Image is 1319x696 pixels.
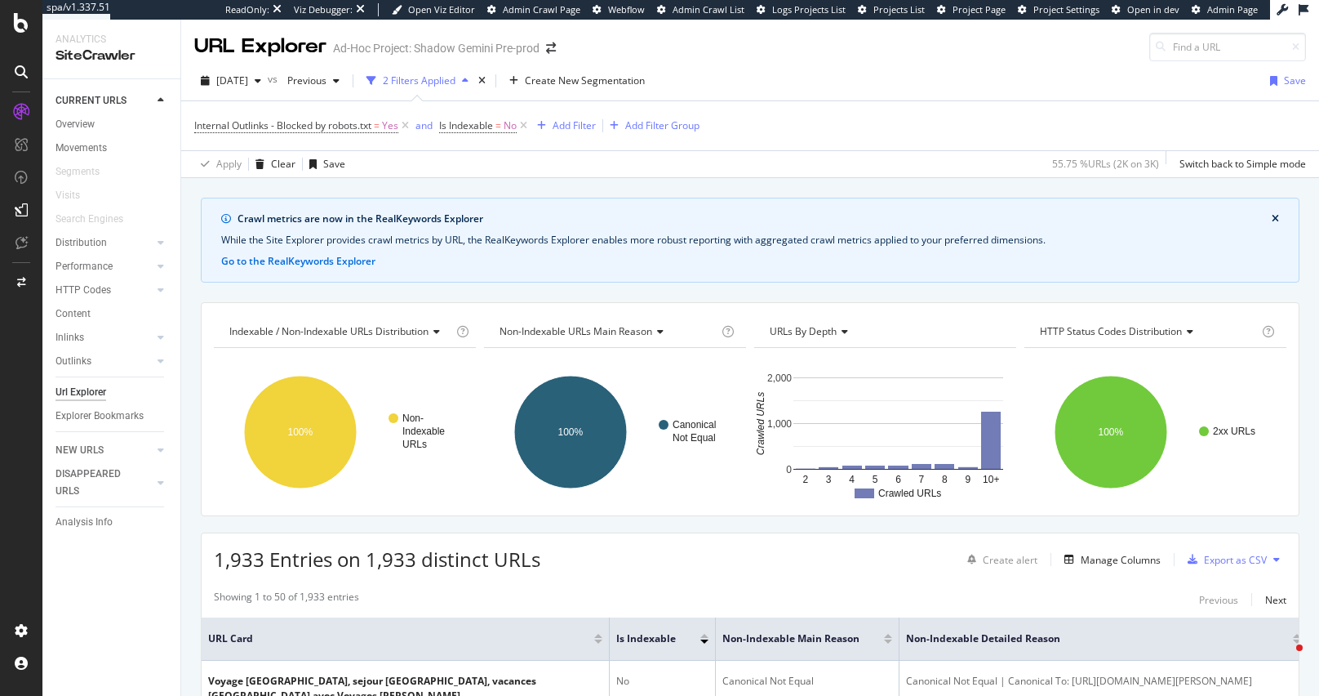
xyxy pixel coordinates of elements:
[415,118,433,132] div: and
[56,33,167,47] div: Analytics
[766,319,1001,345] h4: URLs by Depth
[194,118,371,132] span: Internal Outlinks - Blocked by robots.txt
[56,353,91,370] div: Outlinks
[56,408,169,425] a: Explorer Bookmarks
[221,233,1279,248] div: While the Site Explorer provides crawl metrics by URL, the RealKeywords Explorer enables more rob...
[56,140,107,157] div: Movements
[608,3,645,16] span: Webflow
[1199,590,1238,609] button: Previous
[56,442,104,459] div: NEW URLS
[1204,553,1267,567] div: Export as CSV
[593,3,645,16] a: Webflow
[439,118,493,132] span: Is Indexable
[965,474,970,485] text: 9
[382,114,398,137] span: Yes
[1173,151,1306,177] button: Switch back to Simple mode
[1213,426,1255,437] text: 2xx URLs
[56,466,153,500] a: DISAPPEARED URLS
[657,3,744,16] a: Admin Crawl List
[1192,3,1258,16] a: Admin Page
[402,439,427,450] text: URLs
[360,68,475,94] button: 2 Filters Applied
[475,73,489,89] div: times
[873,474,878,485] text: 5
[56,282,111,299] div: HTTP Codes
[603,116,699,136] button: Add Filter Group
[225,3,269,16] div: ReadOnly:
[56,187,96,204] a: Visits
[895,474,901,485] text: 6
[1268,208,1283,230] button: close banner
[56,466,138,500] div: DISAPPEARED URLS
[374,118,380,132] span: =
[221,254,375,269] button: Go to the RealKeywords Explorer
[333,40,540,56] div: Ad-Hoc Project: Shadow Gemini Pre-prod
[288,426,313,438] text: 100%
[878,488,941,499] text: Crawled URLs
[906,674,1301,689] div: Canonical Not Equal | Canonical To: [URL][DOMAIN_NAME][PERSON_NAME]
[484,361,746,503] div: A chart.
[56,92,153,109] a: CURRENT URLS
[56,329,153,346] a: Inlinks
[767,373,792,384] text: 2,000
[504,114,517,137] span: No
[1058,550,1161,569] button: Manage Columns
[1179,157,1306,171] div: Switch back to Simple mode
[56,116,95,133] div: Overview
[558,426,584,438] text: 100%
[673,432,716,444] text: Not Equal
[402,413,424,424] text: Non-
[214,361,476,503] div: A chart.
[873,3,925,16] span: Projects List
[767,418,792,430] text: 1,000
[56,47,167,65] div: SiteCrawler
[194,68,268,94] button: [DATE]
[1265,590,1286,609] button: Next
[56,116,169,133] a: Overview
[383,74,455,87] div: 2 Filters Applied
[786,464,792,475] text: 0
[802,474,808,485] text: 2
[201,198,1299,283] div: info banner
[1024,361,1286,503] svg: A chart.
[1040,324,1182,338] span: HTTP Status Codes Distribution
[402,426,445,437] text: Indexable
[983,553,1037,567] div: Create alert
[525,74,645,87] span: Create New Segmentation
[281,74,326,87] span: Previous
[757,3,846,16] a: Logs Projects List
[249,151,295,177] button: Clear
[216,157,242,171] div: Apply
[323,157,345,171] div: Save
[755,392,766,455] text: Crawled URLs
[56,384,106,401] div: Url Explorer
[1263,640,1303,680] iframe: Intercom live chat
[496,319,718,345] h4: Non-Indexable URLs Main Reason
[238,212,1272,226] div: Crawl metrics are now in the RealKeywords Explorer
[56,187,80,204] div: Visits
[56,514,169,531] a: Analysis Info
[531,116,596,136] button: Add Filter
[226,319,453,345] h4: Indexable / Non-Indexable URLs Distribution
[722,674,892,689] div: Canonical Not Equal
[906,631,1268,646] span: Non-Indexable Detailed Reason
[673,419,716,431] text: Canonical
[754,361,1016,503] svg: A chart.
[56,140,169,157] a: Movements
[56,442,153,459] a: NEW URLS
[1052,157,1159,171] div: 55.75 % URLs ( 2K on 3K )
[56,514,113,531] div: Analysis Info
[392,3,475,16] a: Open Viz Editor
[56,384,169,401] a: Url Explorer
[625,118,699,132] div: Add Filter Group
[1018,3,1099,16] a: Project Settings
[616,631,676,646] span: Is Indexable
[953,3,1006,16] span: Project Page
[849,474,855,485] text: 4
[858,3,925,16] a: Projects List
[495,118,501,132] span: =
[503,68,651,94] button: Create New Segmentation
[1037,319,1259,345] h4: HTTP Status Codes Distribution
